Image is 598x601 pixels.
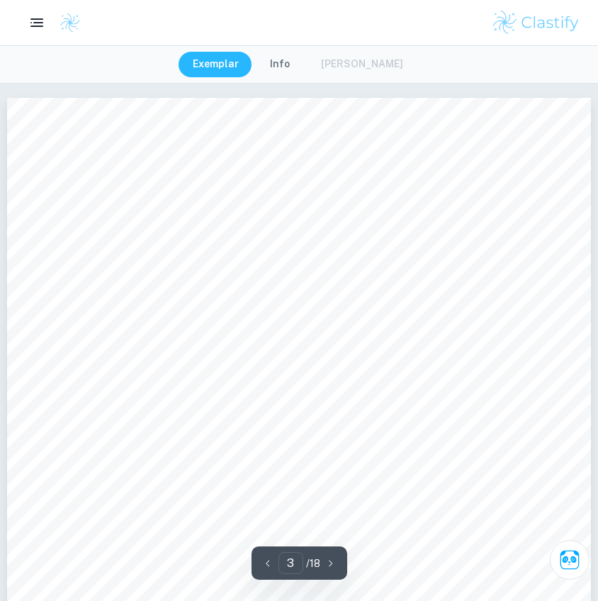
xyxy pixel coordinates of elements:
[550,540,589,580] button: Ask Clai
[179,52,253,77] button: Exemplar
[51,12,81,33] a: Clastify logo
[306,556,320,571] p: / 18
[256,52,304,77] button: Info
[491,9,581,37] img: Clastify logo
[60,12,81,33] img: Clastify logo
